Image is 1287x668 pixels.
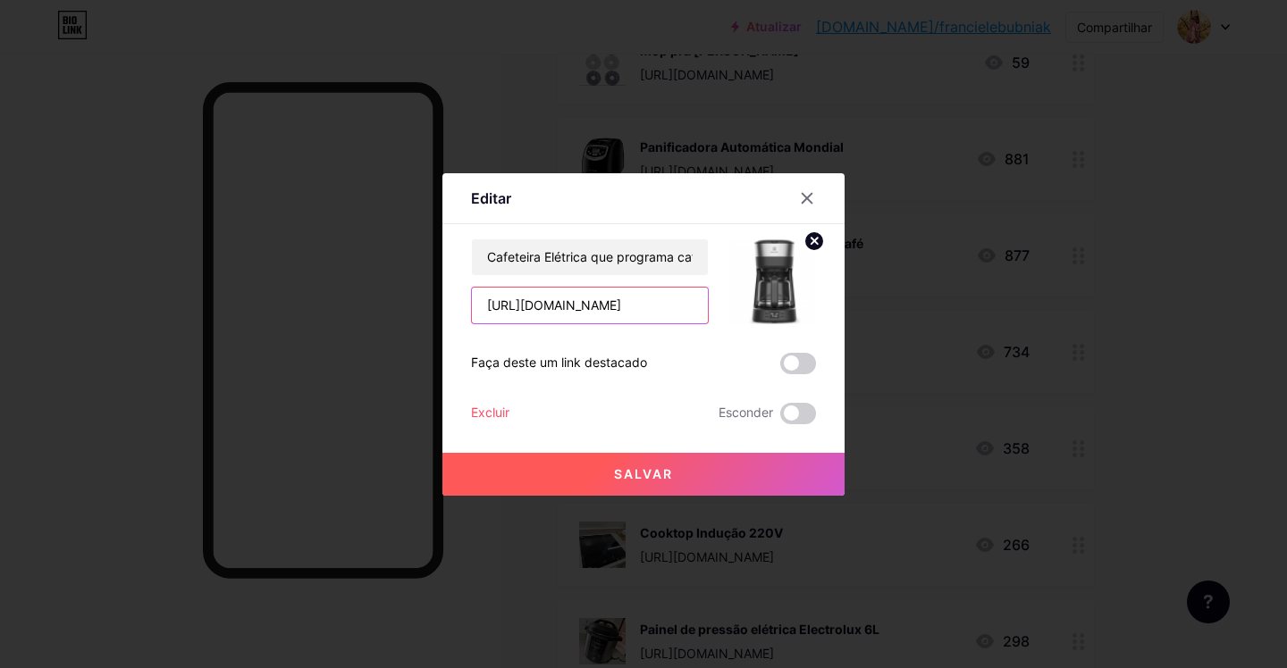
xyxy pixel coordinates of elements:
button: Salvar [442,453,845,496]
input: URL [472,288,708,323]
font: Editar [471,189,511,207]
font: Esconder [719,405,773,420]
input: Título [472,239,708,275]
font: Salvar [614,466,673,481]
img: link_miniatura [730,238,816,324]
font: Faça deste um link destacado [471,355,647,370]
font: Excluir [471,405,509,420]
